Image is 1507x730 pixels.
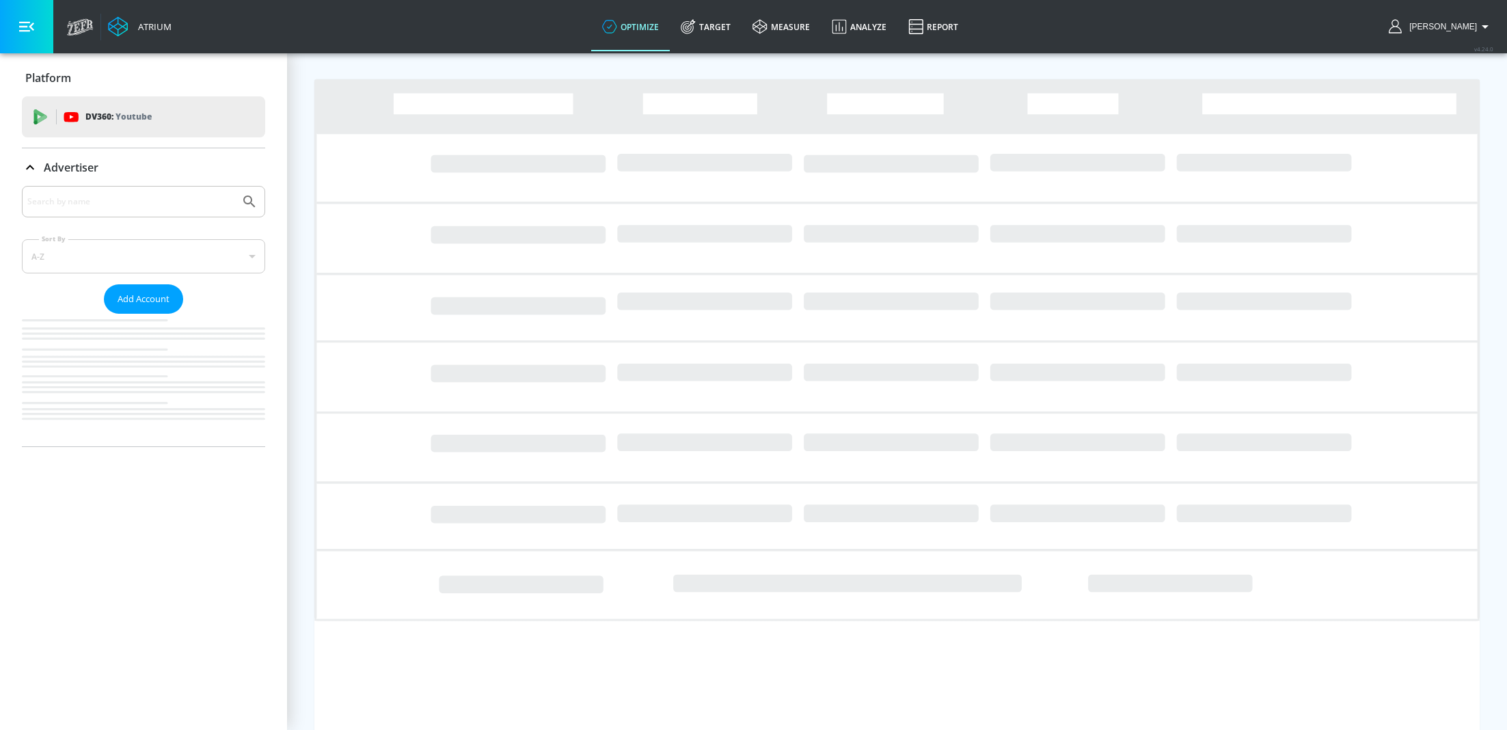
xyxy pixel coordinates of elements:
[133,21,172,33] div: Atrium
[118,291,169,307] span: Add Account
[1389,18,1493,35] button: [PERSON_NAME]
[39,234,68,243] label: Sort By
[108,16,172,37] a: Atrium
[897,2,969,51] a: Report
[116,109,152,124] p: Youtube
[670,2,742,51] a: Target
[25,70,71,85] p: Platform
[1474,45,1493,53] span: v 4.24.0
[22,314,265,446] nav: list of Advertiser
[104,284,183,314] button: Add Account
[85,109,152,124] p: DV360:
[22,239,265,273] div: A-Z
[22,59,265,97] div: Platform
[1404,22,1477,31] span: login as: stephanie.wolklin@zefr.com
[27,193,234,211] input: Search by name
[591,2,670,51] a: optimize
[44,160,98,175] p: Advertiser
[22,96,265,137] div: DV360: Youtube
[22,148,265,187] div: Advertiser
[742,2,821,51] a: measure
[22,186,265,446] div: Advertiser
[821,2,897,51] a: Analyze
